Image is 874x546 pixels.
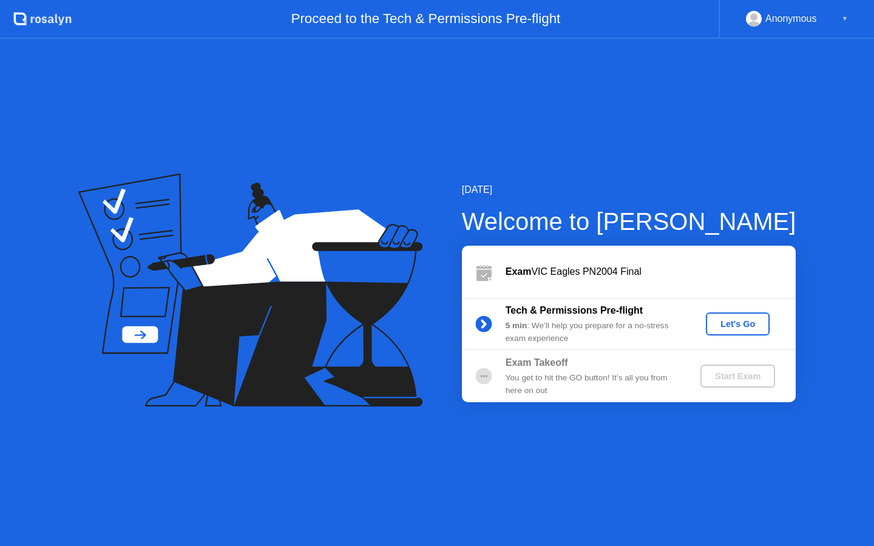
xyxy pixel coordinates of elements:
div: [DATE] [462,183,796,197]
button: Start Exam [700,365,775,388]
b: Tech & Permissions Pre-flight [506,305,643,315]
div: Start Exam [705,371,770,381]
div: Anonymous [765,11,817,27]
b: 5 min [506,321,527,330]
b: Exam Takeoff [506,357,568,368]
button: Let's Go [706,312,770,335]
div: VIC Eagles PN2004 Final [506,265,796,279]
div: : We’ll help you prepare for a no-stress exam experience [506,320,680,345]
div: You get to hit the GO button! It’s all you from here on out [506,372,680,397]
div: ▼ [842,11,848,27]
div: Let's Go [711,319,765,329]
div: Welcome to [PERSON_NAME] [462,203,796,240]
b: Exam [506,266,532,277]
